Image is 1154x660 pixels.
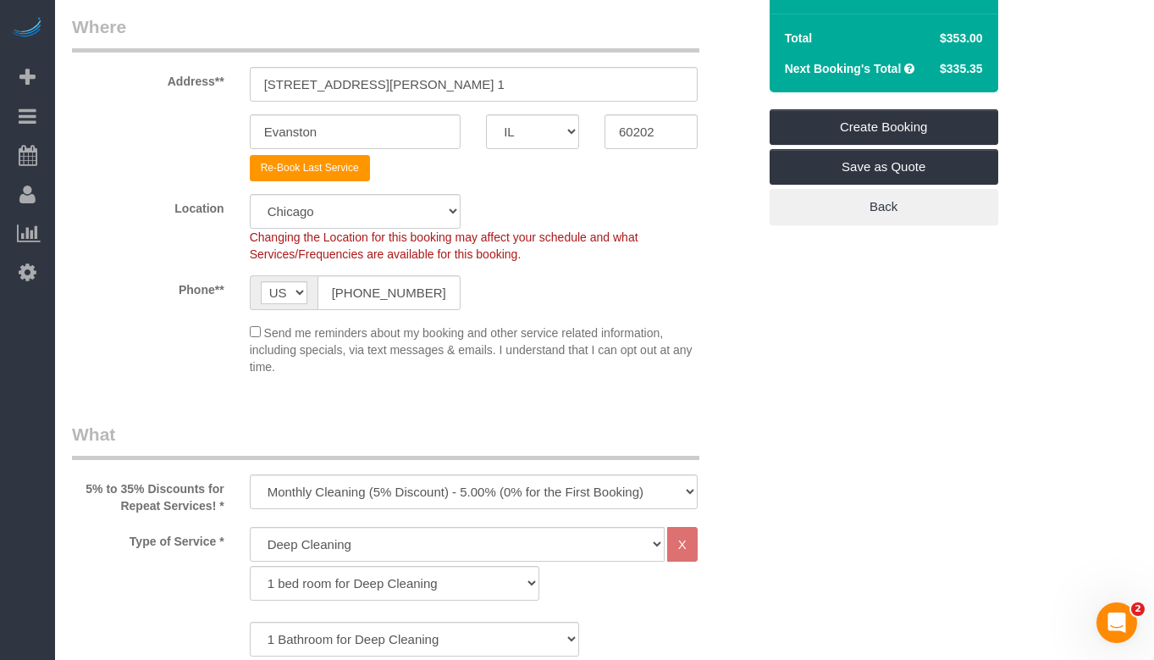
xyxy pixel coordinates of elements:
a: Back [770,189,998,225]
strong: Total [785,31,812,45]
span: $335.35 [940,62,983,75]
img: Automaid Logo [10,17,44,41]
span: Send me reminders about my booking and other service related information, including specials, via... [250,326,693,374]
a: Create Booking [770,109,998,145]
span: Changing the Location for this booking may affect your schedule and what Services/Frequencies are... [250,230,638,261]
iframe: Intercom live chat [1096,602,1137,643]
label: Type of Service * [59,527,237,550]
button: Re-Book Last Service [250,155,370,181]
label: Location [59,194,237,217]
span: 2 [1131,602,1145,616]
a: Save as Quote [770,149,998,185]
legend: Where [72,14,699,53]
input: Zip Code** [605,114,698,149]
span: $353.00 [940,31,983,45]
legend: What [72,422,699,460]
strong: Next Booking's Total [785,62,902,75]
label: 5% to 35% Discounts for Repeat Services! * [59,474,237,514]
